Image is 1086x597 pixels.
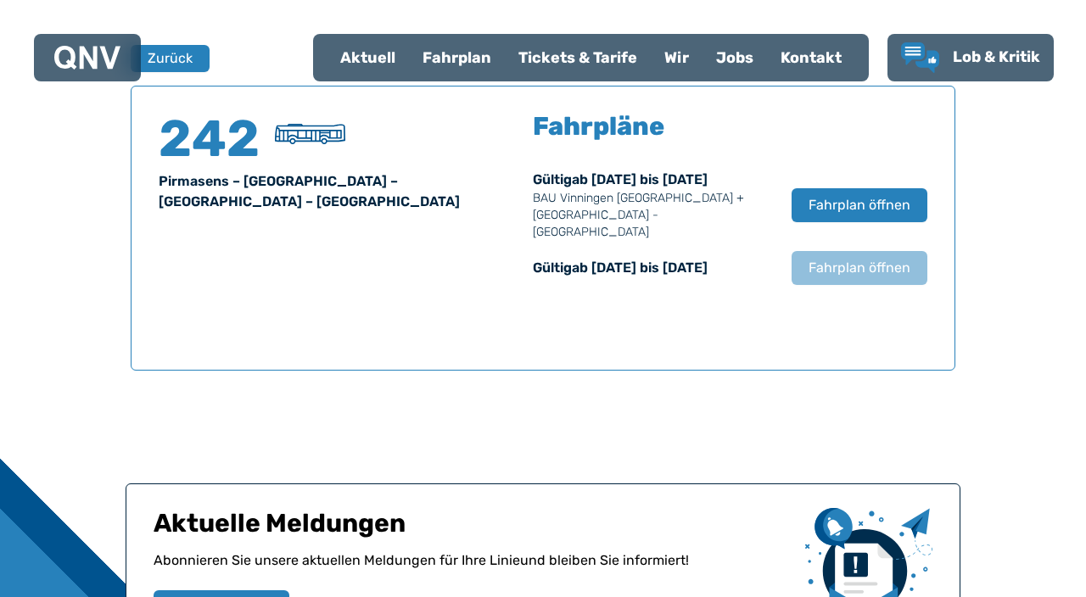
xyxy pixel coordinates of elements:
[901,42,1040,73] a: Lob & Kritik
[533,258,775,278] div: Gültig ab [DATE] bis [DATE]
[131,45,210,72] button: Zurück
[533,170,775,241] div: Gültig ab [DATE] bis [DATE]
[953,47,1040,66] span: Lob & Kritik
[131,45,199,72] a: Zurück
[767,36,855,80] a: Kontakt
[809,258,910,278] span: Fahrplan öffnen
[651,36,703,80] a: Wir
[792,251,927,285] button: Fahrplan öffnen
[154,550,792,590] p: Abonnieren Sie unsere aktuellen Meldungen für Ihre Linie und bleiben Sie informiert!
[505,36,651,80] a: Tickets & Tarife
[54,46,120,70] img: QNV Logo
[159,171,523,212] div: Pirmasens – [GEOGRAPHIC_DATA] – [GEOGRAPHIC_DATA] – [GEOGRAPHIC_DATA]
[327,36,409,80] a: Aktuell
[159,114,260,165] h4: 242
[533,190,775,241] p: BAU Vinningen [GEOGRAPHIC_DATA] + [GEOGRAPHIC_DATA] - [GEOGRAPHIC_DATA]
[533,114,664,139] h5: Fahrpläne
[409,36,505,80] a: Fahrplan
[703,36,767,80] a: Jobs
[809,195,910,215] span: Fahrplan öffnen
[154,508,792,550] h1: Aktuelle Meldungen
[275,124,345,144] img: Überlandbus
[54,41,120,75] a: QNV Logo
[792,188,927,222] button: Fahrplan öffnen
